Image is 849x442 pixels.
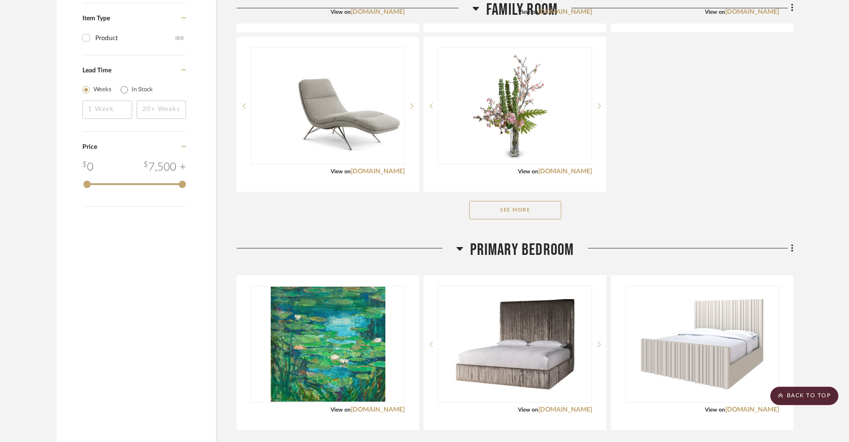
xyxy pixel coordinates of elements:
span: View on [331,9,351,15]
div: (83) [175,31,184,46]
a: [DOMAIN_NAME] [351,9,405,15]
span: View on [705,407,725,413]
span: View on [518,169,538,174]
span: View on [518,9,538,15]
label: In Stock [132,85,153,94]
span: View on [331,169,351,174]
span: Lead Time [82,67,111,74]
a: [DOMAIN_NAME] [538,407,592,413]
scroll-to-top-button: BACK TO TOP [770,387,838,405]
a: [DOMAIN_NAME] [351,168,405,175]
a: [DOMAIN_NAME] [725,9,779,15]
img: Salt March Lily Pad Chip Holton [271,287,385,402]
img: Mixed Arrangement in Glass 56"H [457,48,572,164]
input: 1 Week [82,100,132,119]
input: 20+ Weeks [137,100,186,119]
div: 0 [438,286,591,402]
div: Product [95,31,175,46]
a: [DOMAIN_NAME] [538,9,592,15]
span: View on [518,407,538,413]
span: Price [82,144,97,150]
span: Item Type [82,15,110,22]
button: See More [469,201,561,219]
label: Weeks [93,85,111,94]
div: 0 [82,159,93,176]
a: [DOMAIN_NAME] [725,407,779,413]
div: 0 [438,48,591,164]
a: [DOMAIN_NAME] [538,168,592,175]
img: Viscous California King Bed [626,299,778,389]
span: Primary Bedroom [470,240,574,260]
img: Calibri [252,59,404,153]
div: 7,500 + [144,159,186,176]
span: View on [331,407,351,413]
img: Fosser King Bed [439,299,591,389]
a: [DOMAIN_NAME] [351,407,405,413]
span: View on [705,9,725,15]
